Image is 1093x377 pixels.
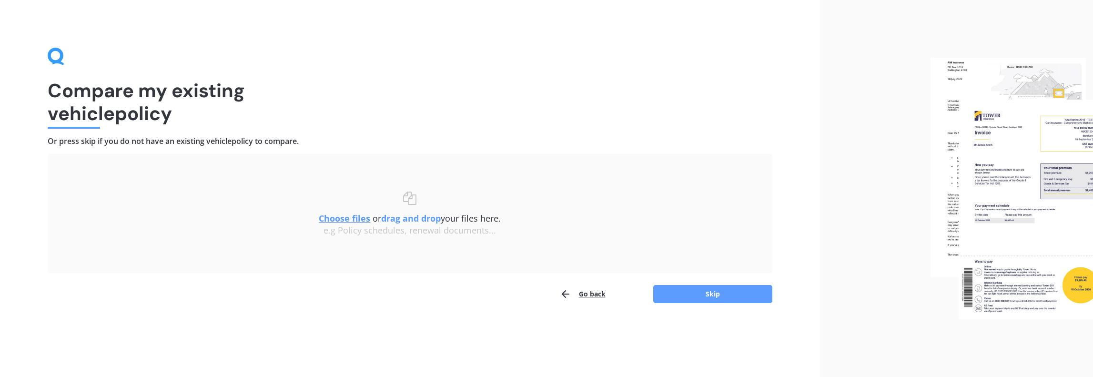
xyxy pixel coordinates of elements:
b: drag and drop [381,213,441,224]
button: Go back [560,285,606,304]
span: or your files here. [319,213,501,224]
h4: Or press skip if you do not have an existing vehicle policy to compare. [48,136,772,146]
img: files.webp [931,58,1093,320]
div: e.g Policy schedules, renewal documents... [67,225,753,236]
u: Choose files [319,213,370,224]
button: Skip [653,285,772,303]
h1: Compare my existing vehicle policy [48,79,772,125]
